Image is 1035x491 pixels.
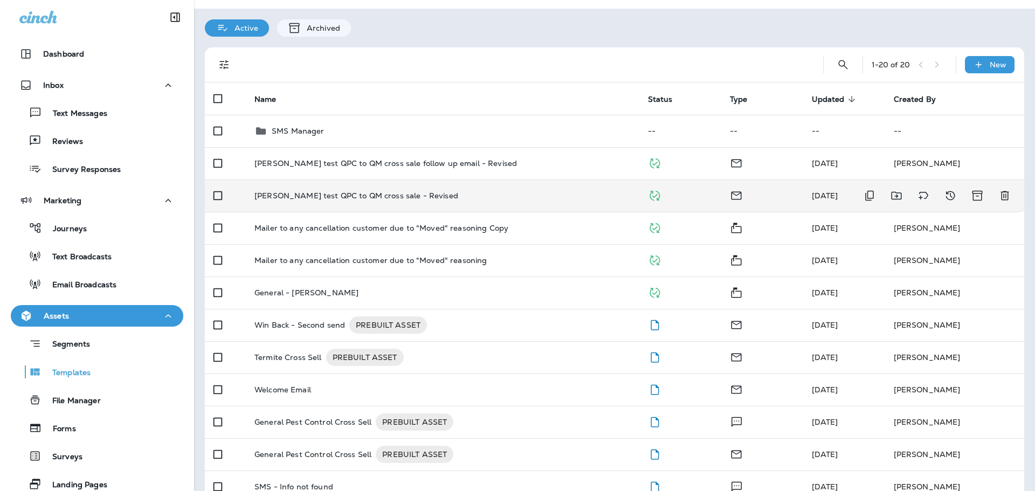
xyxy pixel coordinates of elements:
button: Forms [11,417,183,439]
span: Status [648,94,687,104]
span: Frank Carreno [812,320,838,330]
span: Frank Carreno [812,255,838,265]
span: Type [730,95,748,104]
button: Collapse Sidebar [160,6,190,28]
span: Published [648,222,661,232]
p: Mailer to any cancellation customer due to "Moved" reasoning Copy [254,224,508,232]
button: Add tags [913,185,934,206]
span: PREBUILT ASSET [376,417,453,427]
button: Move to folder [886,185,907,206]
div: PREBUILT ASSET [326,349,404,366]
p: Assets [44,312,69,320]
span: Frank Carreno [812,158,838,168]
p: SMS - Info not found [254,482,333,491]
p: Mailer to any cancellation customer due to "Moved" reasoning [254,256,487,265]
span: Published [648,157,661,167]
button: Search Templates [832,54,854,75]
button: Templates [11,361,183,383]
button: Filters [213,54,235,75]
button: Surveys [11,445,183,467]
span: Email [730,351,743,361]
p: General - [PERSON_NAME] [254,288,358,297]
span: Name [254,94,291,104]
button: Archive [967,185,989,206]
p: Termite Cross Sell [254,349,322,366]
span: PREBUILT ASSET [349,320,427,330]
button: View Changelog [940,185,961,206]
span: Mailer [730,254,743,264]
div: PREBUILT ASSET [349,316,427,334]
span: Draft [648,448,661,458]
span: Published [648,254,661,264]
span: Created By [894,94,950,104]
span: Text [730,481,743,490]
p: Active [229,24,258,32]
td: -- [803,115,885,147]
span: Email [730,448,743,458]
span: Name [254,95,277,104]
button: Journeys [11,217,183,239]
span: Frank Carreno [812,288,838,298]
td: [PERSON_NAME] [885,438,1024,471]
button: Reviews [11,129,183,152]
span: Frank Carreno [812,191,838,200]
p: Journeys [42,224,87,234]
span: Frank Carreno [812,417,838,427]
span: Mailer [730,287,743,296]
span: Created By [894,95,936,104]
p: Text Broadcasts [42,252,112,262]
p: Dashboard [43,50,84,58]
td: [PERSON_NAME] [885,374,1024,406]
span: Email [730,384,743,393]
span: Mailer [730,222,743,232]
p: Surveys [42,452,82,462]
td: -- [885,115,1024,147]
p: Archived [301,24,340,32]
button: Inbox [11,74,183,96]
p: [PERSON_NAME] test QPC to QM cross sale - Revised [254,191,458,200]
td: [PERSON_NAME] [885,309,1024,341]
button: Marketing [11,190,183,211]
td: [PERSON_NAME] [885,147,1024,179]
button: Assets [11,305,183,327]
p: Welcome Email [254,385,311,394]
p: Win Back - Second send [254,316,345,334]
span: Published [648,190,661,199]
div: 1 - 20 of 20 [872,60,910,69]
span: Email [730,319,743,329]
p: General Pest Control Cross Sell [254,446,371,463]
span: Published [648,287,661,296]
span: Email [730,157,743,167]
button: Segments [11,332,183,355]
span: Updated [812,95,845,104]
p: Templates [42,368,91,378]
button: Survey Responses [11,157,183,180]
p: General Pest Control Cross Sell [254,413,371,431]
td: -- [639,115,721,147]
button: Email Broadcasts [11,273,183,295]
td: [PERSON_NAME] [885,212,1024,244]
span: Frank Carreno [812,385,838,395]
td: [PERSON_NAME] [885,276,1024,309]
div: PREBUILT ASSET [376,413,453,431]
button: Dashboard [11,43,183,65]
p: Text Messages [42,109,107,119]
td: -- [721,115,803,147]
span: Draft [648,351,661,361]
td: [PERSON_NAME] [885,341,1024,374]
span: PREBUILT ASSET [326,352,404,363]
span: Draft [648,481,661,490]
p: SMS Manager [272,127,325,135]
span: Draft [648,384,661,393]
p: Reviews [42,137,83,147]
span: Status [648,95,673,104]
td: [PERSON_NAME] [885,406,1024,438]
button: File Manager [11,389,183,411]
p: Email Broadcasts [42,280,116,291]
div: PREBUILT ASSET [376,446,453,463]
span: PREBUILT ASSET [376,449,453,460]
span: Email [730,190,743,199]
p: Segments [42,340,90,350]
button: Duplicate [859,185,880,206]
p: Marketing [44,196,81,205]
